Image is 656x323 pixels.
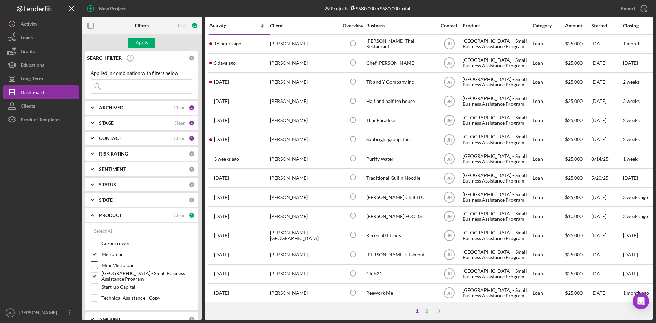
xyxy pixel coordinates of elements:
div: Loans [20,31,33,46]
time: 2025-07-10 22:09 [214,233,229,238]
div: [GEOGRAPHIC_DATA] - Small Business Assistance Program [463,265,531,283]
time: 3 weeks ago [623,194,648,200]
div: 8/14/25 [591,150,622,168]
b: ARCHIVED [99,105,123,110]
div: [PERSON_NAME]’s Takeout [366,246,435,264]
time: 2025-08-20 22:07 [214,118,229,123]
text: JH [447,80,452,85]
label: [GEOGRAPHIC_DATA] - Small Business Assistance Program [101,273,193,280]
div: Open Intercom Messenger [633,293,649,309]
div: Loan [533,284,564,302]
label: Start-up Capital [101,284,193,291]
a: Clients [3,99,79,113]
div: [DATE] [591,226,622,244]
button: Educational [3,58,79,72]
div: Contact [436,23,462,28]
text: JH [447,195,452,200]
button: Apply [128,38,155,48]
div: Loan [533,150,564,168]
div: 0 [189,166,195,172]
div: 0 [189,55,195,61]
div: [PERSON_NAME] [270,73,338,91]
div: [GEOGRAPHIC_DATA] - Small Business Assistance Program [463,246,531,264]
div: [PERSON_NAME] [270,111,338,130]
div: Loan [533,246,564,264]
div: 0 [189,181,195,188]
button: Grants [3,44,79,58]
div: Category [533,23,564,28]
div: [DATE] [591,92,622,110]
span: $25,000 [565,175,583,181]
div: Overview [340,23,366,28]
div: [PERSON_NAME] Thai Restaurant [366,35,435,53]
time: 1 month [623,41,641,46]
time: 1 month ago [623,290,649,296]
button: New Project [82,2,133,15]
div: Apply [136,38,148,48]
div: [DATE] [591,284,622,302]
div: [GEOGRAPHIC_DATA] - Small Business Assistance Program [463,73,531,91]
div: Loan [533,169,564,187]
div: 1 [189,105,195,111]
div: Clear [174,136,185,141]
b: RISK RATING [99,151,128,157]
button: Export [614,2,653,15]
div: [PERSON_NAME] [270,188,338,206]
div: 29 Projects • $680,000 Total [324,5,410,11]
time: 2025-09-03 03:48 [214,41,241,46]
div: 2 [422,308,432,314]
time: 2025-07-04 07:45 [214,290,229,296]
b: STAGE [99,120,114,126]
time: 2025-08-14 20:09 [214,156,239,162]
div: Thai Paradise [366,111,435,130]
span: $25,000 [565,271,583,277]
span: $25,000 [565,156,583,162]
a: Loans [3,31,79,44]
label: Mini Microloan [101,262,193,269]
div: Clients [20,99,35,115]
span: $10,000 [565,213,583,219]
div: Client [270,23,338,28]
div: [GEOGRAPHIC_DATA] - Small Business Assistance Program [463,226,531,244]
div: [PERSON_NAME] [270,265,338,283]
text: JH [447,272,452,277]
div: Export [621,2,635,15]
time: 2025-07-15 17:44 [214,175,229,181]
div: Started [591,23,622,28]
time: 2025-08-23 07:37 [214,98,229,104]
div: Educational [20,58,46,73]
div: [GEOGRAPHIC_DATA] - Small Business Assistance Program [463,284,531,302]
div: Dashboard [20,85,44,101]
div: [GEOGRAPHIC_DATA] - Small Business Assistance Program [463,92,531,110]
time: 2025-08-18 18:28 [214,137,229,142]
time: 1 week [623,156,638,162]
label: Co-borrower [101,240,193,247]
div: Traditional Guilin Noodle [366,169,435,187]
div: Club21 [366,265,435,283]
span: $25,000 [565,194,583,200]
span: $25,000 [565,232,583,238]
div: Business [366,23,435,28]
div: Clear [174,120,185,126]
div: 1 [412,308,422,314]
div: [DATE] [591,54,622,72]
div: 5/20/25 [591,169,622,187]
div: Select All [94,224,114,238]
b: STATE [99,197,113,203]
text: JH [447,253,452,257]
div: Loan [533,92,564,110]
div: [PERSON_NAME] [270,246,338,264]
a: Dashboard [3,85,79,99]
span: $25,000 [565,136,583,142]
div: Sunbright group, Inc. [366,131,435,149]
text: JH [447,61,452,66]
div: [PERSON_NAME] [270,284,338,302]
div: [GEOGRAPHIC_DATA] - Small Business Assistance Program [463,111,531,130]
div: New Project [99,2,126,15]
b: PRODUCT [99,213,122,218]
div: $680,000 [348,5,376,11]
div: [DATE] [591,111,622,130]
time: 2025-08-28 00:54 [214,79,229,85]
button: Activity [3,17,79,31]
